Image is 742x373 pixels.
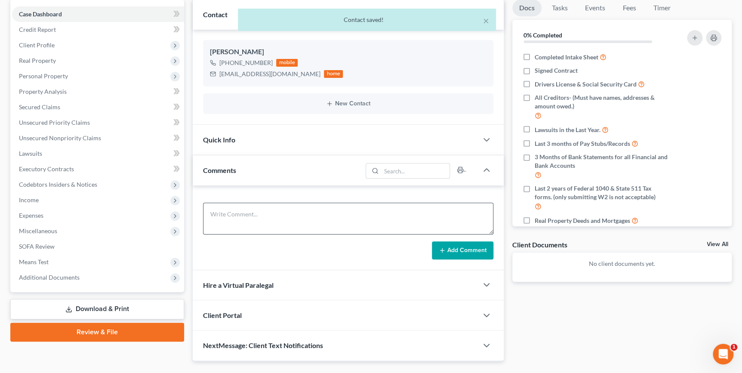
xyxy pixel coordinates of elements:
[203,341,323,349] span: NextMessage: Client Text Notifications
[203,136,235,144] span: Quick Info
[10,299,184,319] a: Download & Print
[707,241,728,247] a: View All
[519,259,725,268] p: No client documents yet.
[512,240,567,249] div: Client Documents
[19,150,42,157] span: Lawsuits
[10,323,184,342] a: Review & File
[19,57,56,64] span: Real Property
[381,163,450,178] input: Search...
[245,15,489,24] div: Contact saved!
[19,41,55,49] span: Client Profile
[12,115,184,130] a: Unsecured Priority Claims
[432,241,493,259] button: Add Comment
[12,130,184,146] a: Unsecured Nonpriority Claims
[219,70,320,78] div: [EMAIL_ADDRESS][DOMAIN_NAME]
[12,84,184,99] a: Property Analysis
[19,212,43,219] span: Expenses
[203,311,242,319] span: Client Portal
[523,31,562,39] strong: 0% Completed
[535,216,630,225] span: Real Property Deeds and Mortgages
[19,227,57,234] span: Miscellaneous
[535,53,598,62] span: Completed Intake Sheet
[535,80,637,89] span: Drivers License & Social Security Card
[219,59,273,67] div: [PHONE_NUMBER]
[535,139,630,148] span: Last 3 months of Pay Stubs/Records
[12,146,184,161] a: Lawsuits
[12,161,184,177] a: Executory Contracts
[276,59,298,67] div: mobile
[19,119,90,126] span: Unsecured Priority Claims
[19,103,60,111] span: Secured Claims
[324,70,343,78] div: home
[19,165,74,173] span: Executory Contracts
[535,184,670,201] span: Last 2 years of Federal 1040 & State 511 Tax forms. (only submitting W2 is not acceptable)
[210,47,486,57] div: [PERSON_NAME]
[203,281,274,289] span: Hire a Virtual Paralegal
[535,126,600,134] span: Lawsuits in the Last Year.
[19,196,39,203] span: Income
[19,274,80,281] span: Additional Documents
[535,153,670,170] span: 3 Months of Bank Statements for all Financial and Bank Accounts
[19,258,49,265] span: Means Test
[19,181,97,188] span: Codebtors Insiders & Notices
[19,243,55,250] span: SOFA Review
[12,99,184,115] a: Secured Claims
[483,15,489,26] button: ×
[535,93,670,111] span: All Creditors- (Must have names, addresses & amount owed.)
[730,344,737,351] span: 1
[19,88,67,95] span: Property Analysis
[713,344,733,364] iframe: Intercom live chat
[12,6,184,22] a: Case Dashboard
[19,72,68,80] span: Personal Property
[19,134,101,142] span: Unsecured Nonpriority Claims
[203,166,236,174] span: Comments
[12,239,184,254] a: SOFA Review
[210,100,486,107] button: New Contact
[535,66,578,75] span: Signed Contract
